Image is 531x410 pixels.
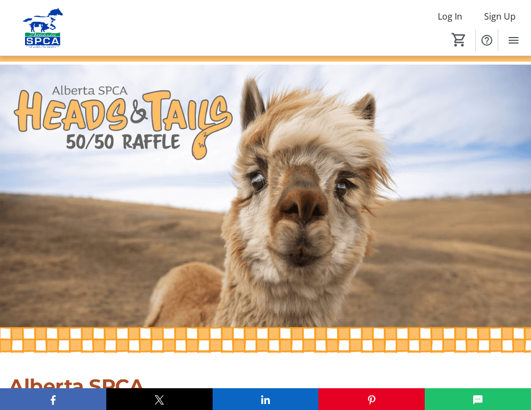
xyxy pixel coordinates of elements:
img: Alberta SPCA's Logo [7,8,79,48]
span: Alberta SPCA [9,374,144,398]
span: Log In [438,10,462,23]
button: Menu [503,29,524,51]
button: LinkedIn [213,388,319,410]
button: X [106,388,213,410]
button: Log In [429,8,471,25]
button: Sign Up [475,8,524,25]
button: Help [476,29,498,51]
button: Pinterest [318,388,425,410]
span: Sign Up [484,10,516,23]
button: Cart [449,30,469,50]
button: SMS [425,388,531,410]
